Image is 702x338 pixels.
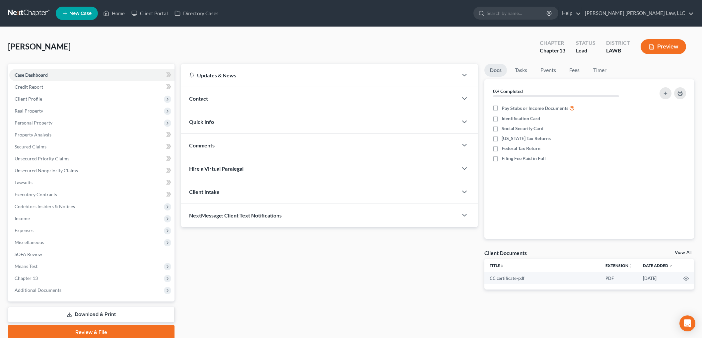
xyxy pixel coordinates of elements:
[15,287,61,293] span: Additional Documents
[559,7,581,19] a: Help
[9,129,175,141] a: Property Analysis
[9,165,175,177] a: Unsecured Nonpriority Claims
[189,212,282,218] span: NextMessage: Client Text Notifications
[502,115,540,122] span: Identification Card
[15,192,57,197] span: Executory Contracts
[540,39,565,47] div: Chapter
[15,72,48,78] span: Case Dashboard
[15,144,46,149] span: Secured Claims
[502,125,543,132] span: Social Security Card
[15,168,78,173] span: Unsecured Nonpriority Claims
[600,272,638,284] td: PDF
[15,108,43,114] span: Real Property
[100,7,128,19] a: Home
[189,142,215,148] span: Comments
[510,64,532,77] a: Tasks
[15,251,42,257] span: SOFA Review
[493,88,523,94] strong: 0% Completed
[487,7,547,19] input: Search by name...
[606,47,630,54] div: LAWB
[15,263,37,269] span: Means Test
[582,7,694,19] a: [PERSON_NAME] [PERSON_NAME] Law, LLC
[15,84,43,90] span: Credit Report
[484,64,507,77] a: Docs
[535,64,561,77] a: Events
[502,135,551,142] span: [US_STATE] Tax Returns
[628,264,632,268] i: unfold_more
[675,250,691,255] a: View All
[564,64,585,77] a: Fees
[484,272,600,284] td: CC certificate-pdf
[606,39,630,47] div: District
[189,95,208,102] span: Contact
[189,119,214,125] span: Quick Info
[128,7,171,19] a: Client Portal
[15,227,34,233] span: Expenses
[605,263,632,268] a: Extensionunfold_more
[69,11,92,16] span: New Case
[559,47,565,53] span: 13
[669,264,673,268] i: expand_more
[15,239,44,245] span: Miscellaneous
[15,120,52,126] span: Personal Property
[500,264,504,268] i: unfold_more
[540,47,565,54] div: Chapter
[8,42,71,51] span: [PERSON_NAME]
[15,180,33,185] span: Lawsuits
[576,39,596,47] div: Status
[9,189,175,201] a: Executory Contracts
[643,263,673,268] a: Date Added expand_more
[8,307,175,322] a: Download & Print
[484,249,527,256] div: Client Documents
[171,7,222,19] a: Directory Cases
[490,263,504,268] a: Titleunfold_more
[502,145,540,152] span: Federal Tax Return
[15,215,30,221] span: Income
[576,47,596,54] div: Lead
[588,64,612,77] a: Timer
[189,189,220,195] span: Client Intake
[15,132,51,137] span: Property Analysis
[502,105,568,112] span: Pay Stubs or Income Documents
[15,204,75,209] span: Codebtors Insiders & Notices
[9,141,175,153] a: Secured Claims
[9,81,175,93] a: Credit Report
[641,39,686,54] button: Preview
[9,69,175,81] a: Case Dashboard
[502,155,546,162] span: Filing Fee Paid in Full
[15,156,69,161] span: Unsecured Priority Claims
[638,272,678,284] td: [DATE]
[679,315,695,331] div: Open Intercom Messenger
[189,72,450,79] div: Updates & News
[189,165,244,172] span: Hire a Virtual Paralegal
[9,248,175,260] a: SOFA Review
[9,153,175,165] a: Unsecured Priority Claims
[15,96,42,102] span: Client Profile
[9,177,175,189] a: Lawsuits
[15,275,38,281] span: Chapter 13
